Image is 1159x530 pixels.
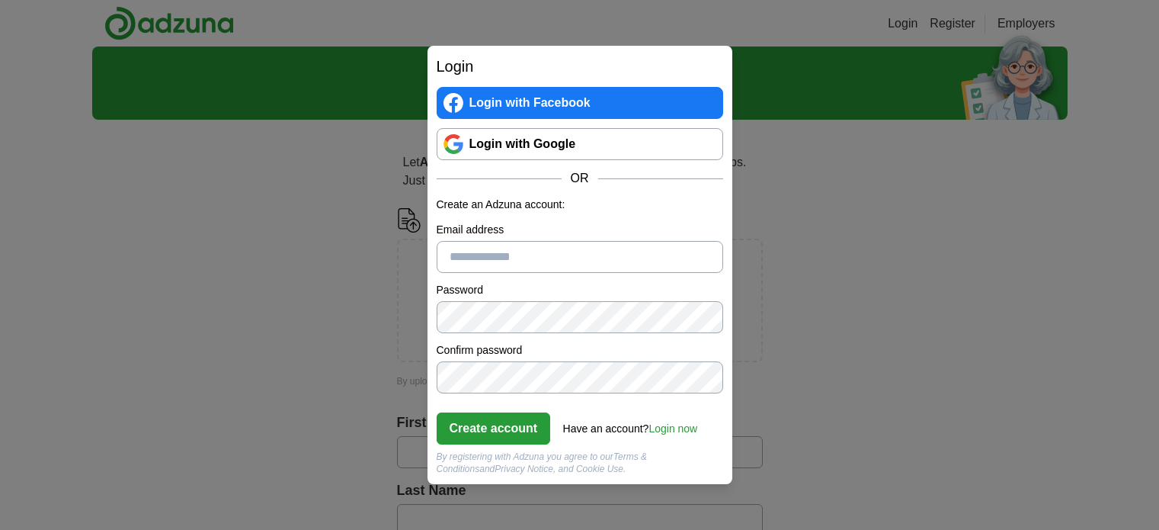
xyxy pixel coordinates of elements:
span: OR [562,169,598,188]
button: Create account [437,413,551,445]
label: Email address [437,222,723,238]
a: Login now [648,422,697,435]
a: Login with Facebook [437,87,723,119]
a: Privacy Notice [495,464,553,474]
div: Have an account? [563,412,698,437]
label: Password [437,282,723,298]
label: Confirm password [437,342,723,358]
div: By registering with Adzuna you agree to our and , and Cookie Use. [437,451,723,475]
p: Create an Adzuna account: [437,197,723,213]
h2: Login [437,55,723,78]
a: Login with Google [437,128,723,160]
